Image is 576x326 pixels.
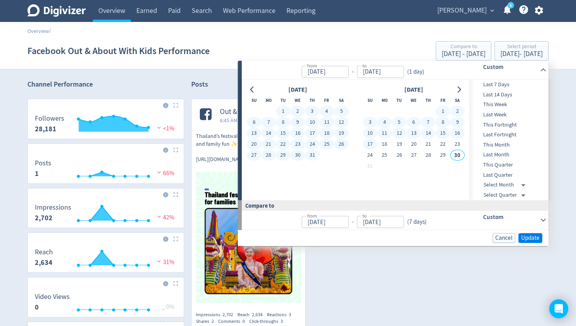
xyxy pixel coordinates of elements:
[276,106,290,117] button: 1
[237,312,267,318] div: Reach
[242,211,549,230] div: from-to(7 days)Custom
[392,150,406,161] button: 26
[334,95,349,106] th: Saturday
[469,100,547,110] div: This Week
[31,115,181,136] svg: Followers 28,181
[435,150,450,161] button: 29
[155,258,174,266] span: 31%
[27,38,210,63] h1: Facebook Out & About With Kids Performance
[402,85,426,95] div: [DATE]
[223,312,233,318] span: 2,702
[212,318,214,324] span: 2
[247,150,261,161] button: 27
[404,217,427,226] div: ( 7 days )
[35,124,56,134] strong: 28,181
[507,2,514,9] a: 5
[276,150,290,161] button: 29
[173,236,178,241] img: Placeholder
[249,318,287,325] div: Click-throughs
[510,3,512,8] text: 5
[469,91,547,99] span: Last 14 Days
[261,95,276,106] th: Monday
[220,116,288,124] span: 6:45 AM [DATE] PST
[493,233,515,243] button: Cancel
[35,159,51,168] dt: Posts
[305,150,319,161] button: 31
[281,318,283,324] span: 3
[196,318,218,325] div: Shares
[305,139,319,150] button: 24
[247,139,261,150] button: 20
[290,150,305,161] button: 30
[252,312,263,318] span: 2,634
[500,44,543,51] div: Select period
[404,67,427,76] div: ( 1 day )
[406,150,421,161] button: 27
[290,128,305,139] button: 16
[305,128,319,139] button: 17
[31,248,181,269] svg: Reach 2,634
[363,95,377,106] th: Sunday
[500,51,543,58] div: [DATE] - [DATE]
[406,128,421,139] button: 13
[469,80,547,90] div: Last 7 Days
[305,106,319,117] button: 3
[173,147,178,152] img: Placeholder
[247,128,261,139] button: 13
[196,312,237,318] div: Impressions
[218,318,249,325] div: Comments
[469,160,547,170] div: This Quarter
[261,128,276,139] button: 14
[155,125,174,132] span: <1%
[276,139,290,150] button: 22
[421,128,435,139] button: 14
[290,139,305,150] button: 23
[469,80,547,89] span: Last 7 Days
[155,214,174,221] span: 42%
[469,170,547,180] div: Last Quarter
[191,80,208,92] h2: Posts
[521,235,540,241] span: Update
[495,235,513,241] span: Cancel
[35,169,39,178] strong: 1
[469,141,547,149] span: This Month
[173,103,178,108] img: Placeholder
[173,281,178,286] img: Placeholder
[334,128,349,139] button: 19
[469,90,547,100] div: Last 14 Days
[173,192,178,197] img: Placeholder
[421,150,435,161] button: 28
[307,62,317,69] label: from
[421,95,435,106] th: Thursday
[362,212,367,219] label: to
[35,114,64,123] dt: Followers
[469,110,547,120] div: Last Week
[363,117,377,128] button: 3
[469,140,547,150] div: This Month
[450,95,465,106] th: Saturday
[49,27,51,34] span: /
[435,106,450,117] button: 1
[243,318,245,324] span: 0
[319,139,334,150] button: 25
[27,27,49,34] a: Overview
[155,169,163,175] img: negative-performance.svg
[453,84,465,95] button: Go to next month
[305,117,319,128] button: 10
[469,150,547,159] span: Last Month
[192,99,305,305] a: Out & About with Kids6:45 AM [DATE] PSTThailand’s festivals = all the colour, flavour and family ...
[276,95,290,106] th: Tuesday
[319,117,334,128] button: 11
[392,128,406,139] button: 12
[162,303,174,311] span: _ 0%
[469,130,547,139] span: Last Fortnight
[242,61,549,80] div: from-to(1 day)Custom
[442,44,485,51] div: Compare to
[27,80,184,89] h2: Channel Performance
[483,62,537,72] h6: Custom
[319,128,334,139] button: 18
[247,95,261,106] th: Sunday
[286,85,310,95] div: [DATE]
[494,41,549,61] button: Select period[DATE]- [DATE]
[35,248,53,257] dt: Reach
